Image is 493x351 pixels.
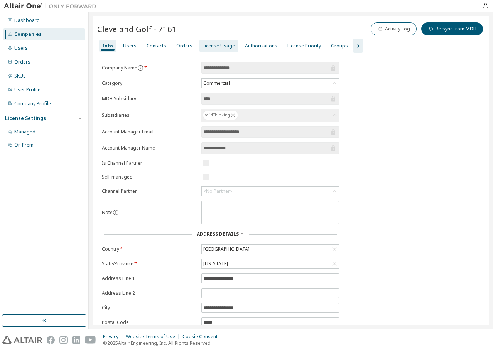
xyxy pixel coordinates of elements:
[14,129,35,135] div: Managed
[72,336,80,344] img: linkedin.svg
[203,188,233,194] div: <No Partner>
[202,259,339,268] div: [US_STATE]
[123,43,137,49] div: Users
[97,24,177,34] span: Cleveland Golf - 7161
[102,43,113,49] div: Info
[102,80,197,86] label: Category
[102,160,197,166] label: Is Channel Partner
[287,43,321,49] div: License Priority
[14,59,30,65] div: Orders
[201,109,339,121] div: solidThinking
[245,43,277,49] div: Authorizations
[102,145,197,151] label: Account Manager Name
[102,188,197,194] label: Channel Partner
[203,111,238,120] div: solidThinking
[137,65,144,71] button: information
[102,246,197,252] label: Country
[182,334,222,340] div: Cookie Consent
[202,79,231,88] div: Commercial
[202,245,251,253] div: [GEOGRAPHIC_DATA]
[102,319,197,326] label: Postal Code
[103,334,126,340] div: Privacy
[102,112,197,118] label: Subsidiaries
[102,209,113,216] label: Note
[203,43,235,49] div: License Usage
[4,2,100,10] img: Altair One
[147,43,166,49] div: Contacts
[14,17,40,24] div: Dashboard
[202,187,339,196] div: <No Partner>
[5,115,46,121] div: License Settings
[14,73,26,79] div: SKUs
[102,129,197,135] label: Account Manager Email
[126,334,182,340] div: Website Terms of Use
[85,336,96,344] img: youtube.svg
[176,43,192,49] div: Orders
[113,209,119,216] button: information
[14,45,28,51] div: Users
[14,87,41,93] div: User Profile
[59,336,68,344] img: instagram.svg
[202,79,339,88] div: Commercial
[102,96,197,102] label: MDH Subsidary
[14,142,34,148] div: On Prem
[331,43,348,49] div: Groups
[47,336,55,344] img: facebook.svg
[102,275,197,282] label: Address Line 1
[202,260,229,268] div: [US_STATE]
[102,174,197,180] label: Self-managed
[14,101,51,107] div: Company Profile
[421,22,483,35] button: Re-sync from MDH
[102,261,197,267] label: State/Province
[371,22,417,35] button: Activity Log
[102,305,197,311] label: City
[102,290,197,296] label: Address Line 2
[102,65,197,71] label: Company Name
[14,31,42,37] div: Companies
[2,336,42,344] img: altair_logo.svg
[197,231,239,237] span: Address Details
[202,245,339,254] div: [GEOGRAPHIC_DATA]
[103,340,222,346] p: © 2025 Altair Engineering, Inc. All Rights Reserved.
